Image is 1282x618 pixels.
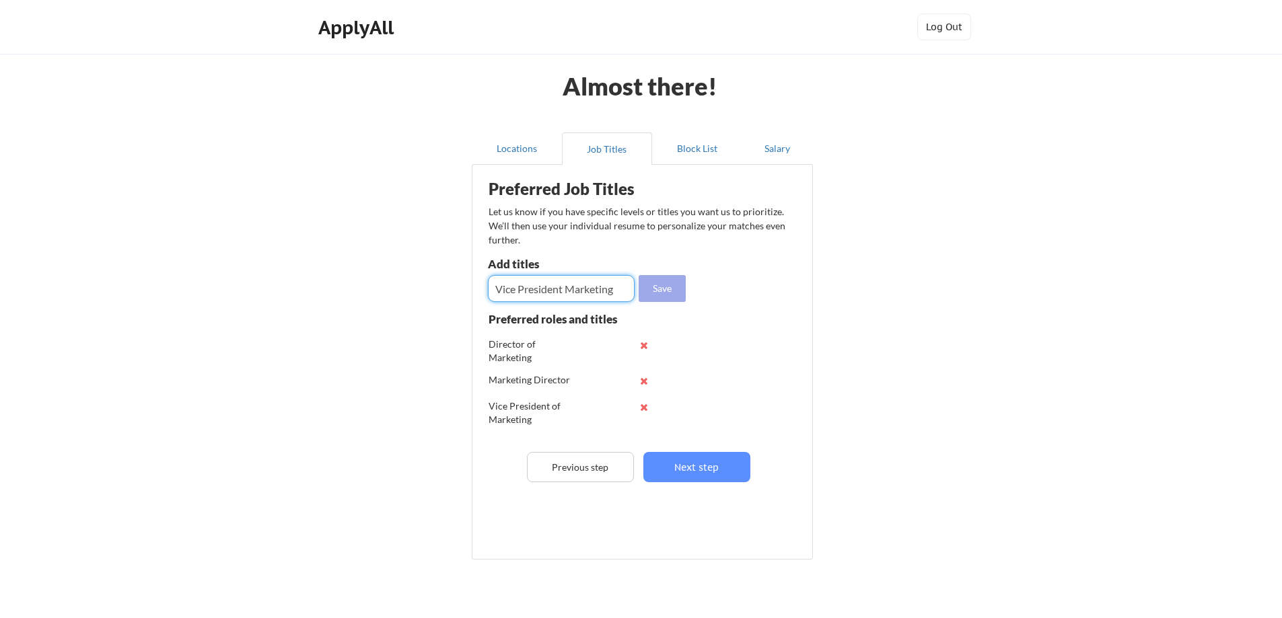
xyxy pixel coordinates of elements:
button: Previous step [527,452,634,482]
button: Log Out [917,13,971,40]
div: Add titles [488,258,631,270]
div: Let us know if you have specific levels or titles you want us to prioritize. We’ll then use your ... [489,204,787,247]
button: Locations [472,132,562,165]
button: Salary [742,132,813,165]
div: Vice President of Marketing [489,399,577,426]
div: Preferred Job Titles [489,181,658,197]
button: Job Titles [562,132,652,165]
div: Director of Marketing [489,338,577,364]
button: Block List [652,132,742,165]
div: Almost there! [546,74,734,98]
div: Preferred roles and titles [489,313,634,325]
input: E.g. Senior Product Manager [488,275,635,302]
div: Marketing Director [489,373,577,387]
button: Next step [643,452,750,482]
div: ApplyAll [318,16,398,39]
button: Save [639,275,686,302]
